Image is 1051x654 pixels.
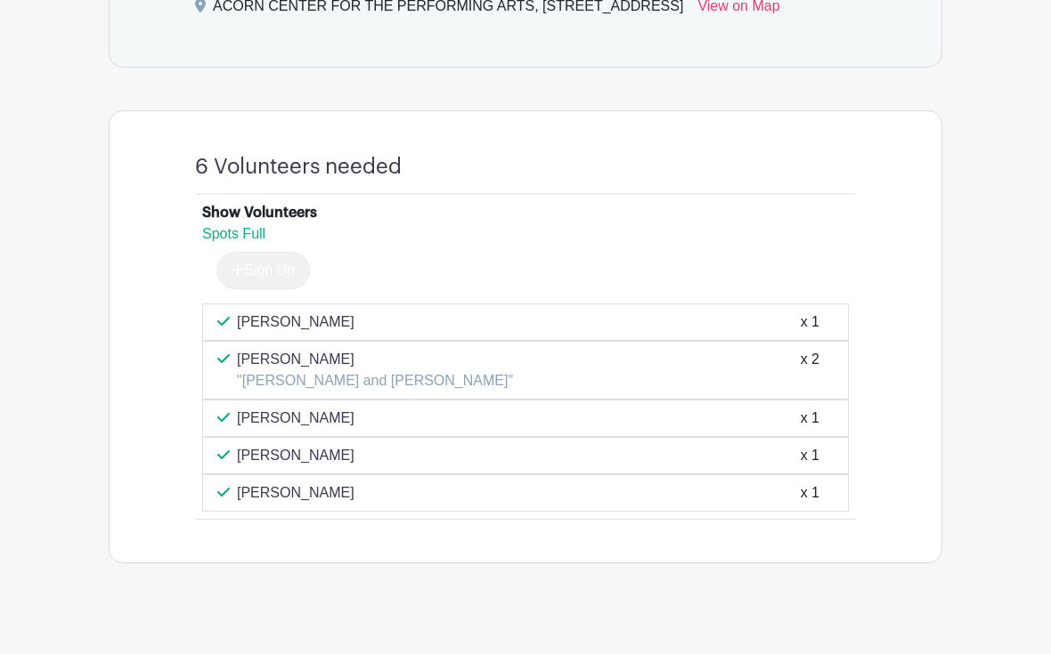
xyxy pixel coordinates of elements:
div: x 1 [801,482,819,504]
div: Show Volunteers [202,202,317,223]
p: "[PERSON_NAME] and [PERSON_NAME]" [237,370,513,392]
p: [PERSON_NAME] [237,311,354,333]
div: x 1 [801,445,819,466]
p: [PERSON_NAME] [237,482,354,504]
div: x 2 [801,349,819,392]
h4: 6 Volunteers needed [195,154,402,180]
p: [PERSON_NAME] [237,408,354,429]
p: [PERSON_NAME] [237,445,354,466]
div: x 1 [801,408,819,429]
div: x 1 [801,311,819,333]
span: Spots Full [202,226,265,241]
p: [PERSON_NAME] [237,349,513,370]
